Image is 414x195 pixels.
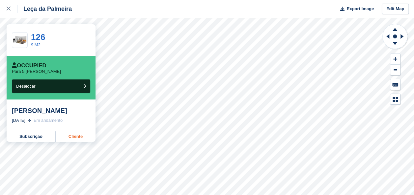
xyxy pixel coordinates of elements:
[7,131,56,142] a: Subscrição
[12,34,27,46] img: 100-sqft-unit%20(1).jpg
[382,4,409,14] a: Edit Map
[12,69,61,74] p: Para 5 [PERSON_NAME]
[17,5,72,13] div: Leça da Palmeira
[390,94,400,105] button: Map Legend
[12,62,46,69] div: Occupied
[56,131,96,142] a: Cliente
[31,42,41,47] a: 9 M2
[31,32,45,42] a: 126
[346,6,373,12] span: Export Image
[12,107,90,115] div: [PERSON_NAME]
[390,54,400,65] button: Zoom In
[336,4,374,14] button: Export Image
[390,65,400,76] button: Zoom Out
[12,79,90,93] button: Desalocar
[34,117,63,124] div: Em andamento
[12,117,25,124] div: [DATE]
[16,84,36,89] span: Desalocar
[28,119,31,122] img: arrow-right-light-icn-cde0832a797a2874e46488d9cf13f60e5c3a73dbe684e267c42b8395dfbc2abf.svg
[390,79,400,90] button: Keyboard Shortcuts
